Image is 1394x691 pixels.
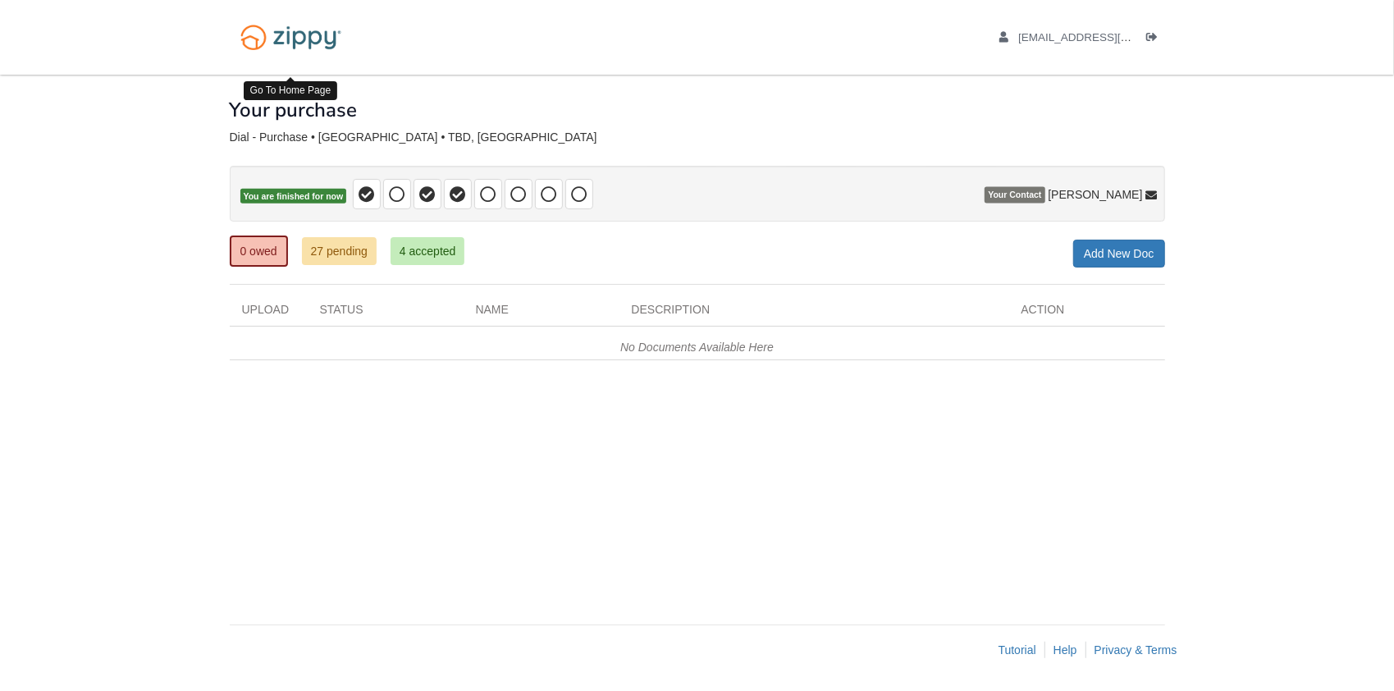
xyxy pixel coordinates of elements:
div: Dial - Purchase • [GEOGRAPHIC_DATA] • TBD, [GEOGRAPHIC_DATA] [230,130,1165,144]
div: Action [1009,301,1165,326]
span: [PERSON_NAME] [1048,187,1142,204]
a: Help [1053,643,1077,657]
div: Status [308,301,464,326]
span: crdial20@gmail.com [1018,31,1206,43]
div: Upload [230,301,308,326]
a: Log out [1147,31,1165,48]
em: No Documents Available Here [620,341,774,354]
h1: Your purchase [230,99,358,121]
a: edit profile [999,31,1207,48]
a: 0 owed [230,236,288,267]
a: Add New Doc [1073,240,1165,268]
span: You are finished for now [240,189,347,204]
img: Logo [230,16,352,58]
a: Tutorial [999,643,1036,657]
div: Go To Home Page [244,81,338,100]
span: Your Contact [985,187,1044,204]
a: 4 accepted [391,237,465,265]
a: Privacy & Terms [1095,643,1177,657]
div: Description [619,301,1009,326]
div: Name [464,301,619,326]
a: 27 pending [302,237,377,265]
